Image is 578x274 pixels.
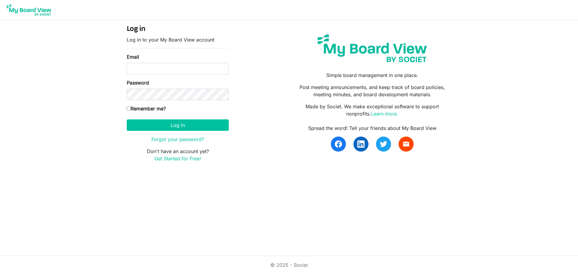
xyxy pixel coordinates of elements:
p: Don't have an account yet? [127,148,229,162]
p: Simple board management in one place. [294,72,451,79]
img: twitter.svg [380,140,387,148]
a: Get Started for Free! [154,155,201,162]
span: email [402,140,410,148]
a: Learn more. [371,111,398,117]
img: My Board View Logo [5,2,53,17]
img: facebook.svg [335,140,342,148]
img: my-board-view-societ.svg [313,30,431,67]
div: Spread the word! Tell your friends about My Board View [294,125,451,132]
input: Remember me? [127,106,131,110]
p: Made by Societ. We make exceptional software to support nonprofits. [294,103,451,117]
label: Email [127,53,139,60]
button: Log in [127,119,229,131]
a: © 2025 - Societ [270,262,308,268]
p: Log in to your My Board View account [127,36,229,43]
p: Post meeting announcements, and keep track of board policies, meeting minutes, and board developm... [294,84,451,98]
img: linkedin.svg [357,140,365,148]
label: Password [127,79,149,86]
a: email [399,137,414,152]
h4: Log in [127,25,229,34]
a: Forgot your password? [151,136,204,142]
label: Remember me? [127,105,166,112]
